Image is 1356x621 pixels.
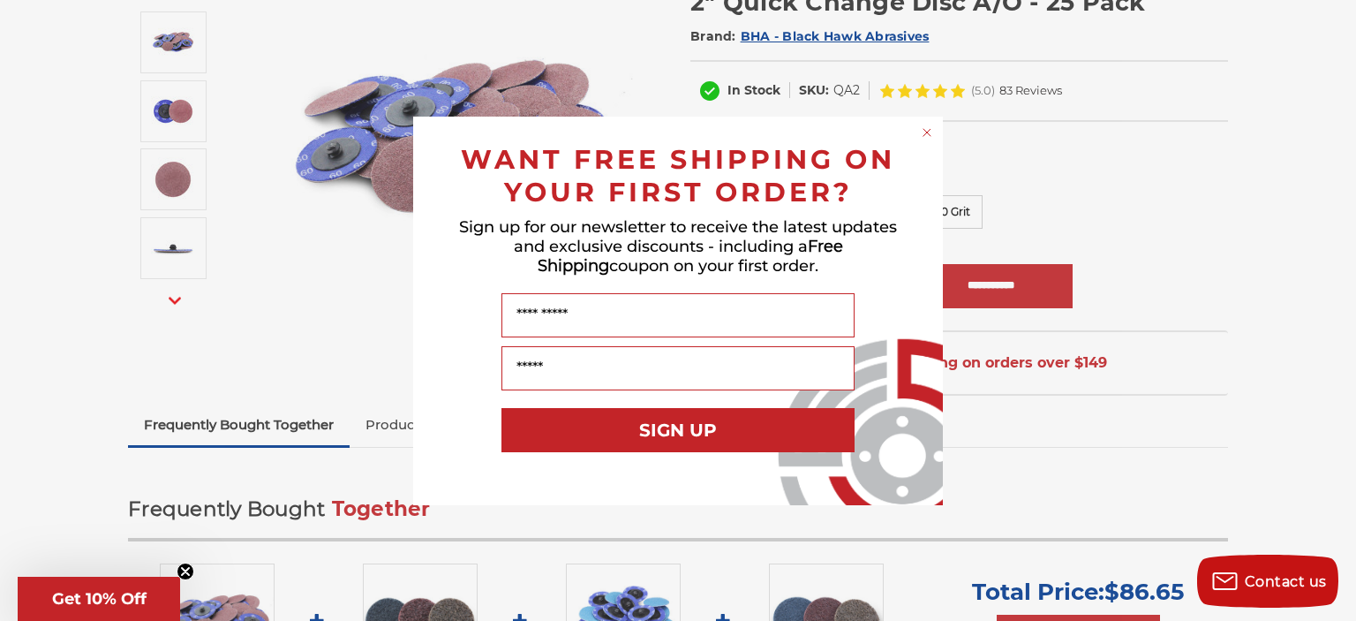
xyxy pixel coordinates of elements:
span: Contact us [1245,573,1327,590]
button: SIGN UP [501,408,855,452]
div: Get 10% OffClose teaser [18,577,180,621]
button: Close dialog [918,124,936,141]
span: Get 10% Off [52,589,147,609]
button: Close teaser [177,563,194,580]
span: Free Shipping [538,237,843,276]
span: Sign up for our newsletter to receive the latest updates and exclusive discounts - including a co... [459,217,897,276]
span: WANT FREE SHIPPING ON YOUR FIRST ORDER? [461,143,895,208]
button: Contact us [1197,555,1338,608]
